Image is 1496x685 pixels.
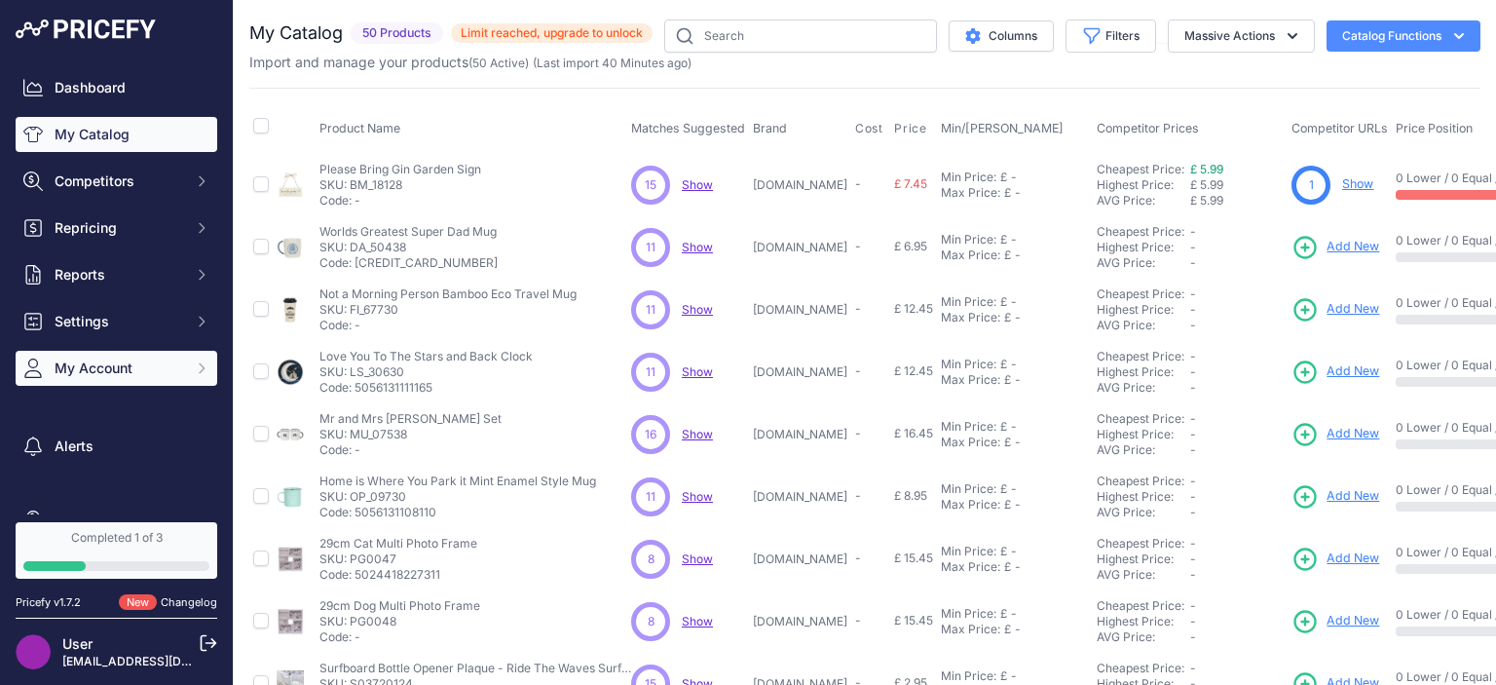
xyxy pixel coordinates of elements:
span: Show [682,240,713,254]
p: Surfboard Bottle Opener Plaque - Ride The Waves Surf Gift [319,661,631,676]
a: Alerts [16,429,217,464]
div: £ [1004,247,1011,263]
span: - [1190,286,1196,301]
p: Code: - [319,193,481,209]
span: Limit reached, upgrade to unlock [451,23,653,43]
p: SKU: LS_30630 [319,364,533,380]
a: Completed 1 of 3 [16,522,217,579]
p: 29cm Dog Multi Photo Frame [319,598,480,614]
span: - [1190,318,1196,332]
span: 11 [646,363,655,381]
button: Catalog Functions [1327,20,1480,52]
span: £ 7.45 [894,176,927,191]
div: Min Price: [941,606,996,622]
a: Show [682,552,713,566]
span: 16 [645,426,656,443]
span: Matches Suggested [631,121,745,135]
p: Code: [CREDIT_CARD_NUMBER] [319,255,498,271]
span: - [1190,240,1196,254]
div: £ [1000,294,1007,310]
div: £ [1000,544,1007,559]
p: Mr and Mrs [PERSON_NAME] Set [319,411,502,427]
a: User [62,635,93,652]
p: SKU: FI_67730 [319,302,577,318]
div: Max Price: [941,559,1000,575]
span: - [1190,427,1196,441]
span: 11 [646,239,655,256]
nav: Sidebar [16,70,217,538]
span: Cost [855,121,882,136]
a: Show [682,427,713,441]
div: Max Price: [941,622,1000,637]
a: Cheapest Price: [1097,598,1184,613]
span: - [855,239,861,253]
div: - [1011,435,1021,450]
p: SKU: MU_07538 [319,427,502,442]
span: £ 12.45 [894,301,933,316]
span: 1 [1309,176,1314,194]
span: Show [682,364,713,379]
span: - [855,426,861,440]
input: Search [664,19,937,53]
a: Suggest a feature [16,503,217,538]
div: AVG Price: [1097,629,1190,645]
button: My Account [16,351,217,386]
span: - [855,613,861,628]
div: Highest Price: [1097,240,1190,255]
a: Add New [1291,421,1379,448]
span: Reports [55,265,182,285]
button: Filters [1066,19,1156,53]
p: SKU: OP_09730 [319,489,596,505]
div: £ [1000,606,1007,622]
p: [DOMAIN_NAME] [753,302,847,318]
div: - [1007,294,1017,310]
div: - [1011,497,1021,513]
span: - [1190,505,1196,519]
span: Min/[PERSON_NAME] [941,121,1064,135]
button: Columns [949,20,1054,52]
div: Min Price: [941,544,996,559]
p: Code: 5056131108110 [319,505,596,520]
span: - [855,363,861,378]
a: Cheapest Price: [1097,411,1184,426]
span: Price Position [1396,121,1473,135]
div: Highest Price: [1097,427,1190,442]
a: Add New [1291,359,1379,386]
span: - [855,176,861,191]
div: Min Price: [941,170,996,185]
div: £ [1000,481,1007,497]
span: Add New [1327,238,1379,256]
p: Code: - [319,629,480,645]
div: £ [1004,559,1011,575]
a: Cheapest Price: [1097,536,1184,551]
span: - [855,301,861,316]
span: Add New [1327,425,1379,443]
span: Competitor URLs [1291,121,1388,135]
span: £ 16.45 [894,426,933,440]
span: Competitors [55,171,182,191]
span: Add New [1327,550,1379,568]
button: Massive Actions [1168,19,1315,53]
div: AVG Price: [1097,505,1190,520]
span: Competitor Prices [1097,121,1199,135]
span: 50 Products [351,22,443,45]
a: £ 5.99 [1190,162,1223,176]
p: Code: 5024418227311 [319,567,477,583]
a: My Catalog [16,117,217,152]
div: Min Price: [941,668,996,684]
div: Completed 1 of 3 [23,530,209,546]
span: 11 [646,488,655,506]
span: Show [682,614,713,628]
a: Add New [1291,608,1379,635]
button: Price [894,121,930,136]
p: 29cm Cat Multi Photo Frame [319,536,477,552]
div: £ 5.99 [1190,193,1284,209]
a: [EMAIL_ADDRESS][DOMAIN_NAME] [62,654,266,668]
span: - [1190,536,1196,551]
span: - [1190,629,1196,644]
h2: My Catalog [249,19,343,47]
span: - [1190,489,1196,504]
div: AVG Price: [1097,380,1190,396]
span: £ 15.45 [894,551,933,565]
